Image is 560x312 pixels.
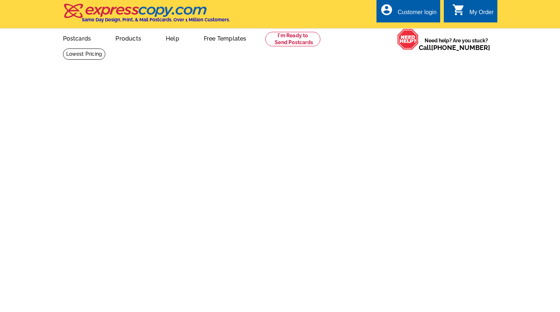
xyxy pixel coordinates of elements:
h4: Same Day Design, Print, & Mail Postcards. Over 1 Million Customers. [82,17,230,22]
i: shopping_cart [452,3,465,16]
a: Products [104,29,153,46]
a: Help [154,29,191,46]
div: Customer login [397,9,437,19]
a: shopping_cart My Order [452,8,494,17]
span: Call [419,44,490,51]
span: Need help? Are you stuck? [419,37,494,51]
a: [PHONE_NUMBER] [431,44,490,51]
div: My Order [470,9,494,19]
a: Free Templates [192,29,258,46]
img: help [397,29,419,50]
a: account_circle Customer login [380,8,437,17]
a: Same Day Design, Print, & Mail Postcards. Over 1 Million Customers. [63,9,230,22]
i: account_circle [380,3,393,16]
a: Postcards [51,29,103,46]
